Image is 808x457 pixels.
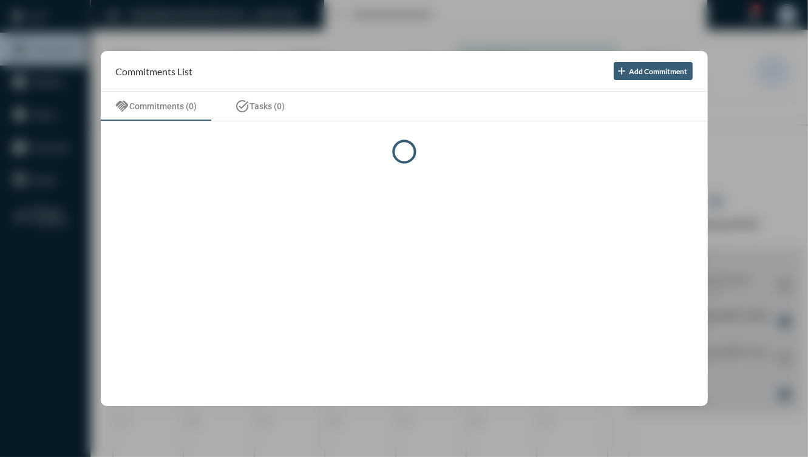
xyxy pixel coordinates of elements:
[116,66,193,77] h2: Commitments List
[130,101,197,111] span: Commitments (0)
[614,62,693,80] button: Add Commitment
[115,99,130,113] mat-icon: handshake
[250,101,285,111] span: Tasks (0)
[236,99,250,113] mat-icon: task_alt
[616,65,628,77] mat-icon: add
